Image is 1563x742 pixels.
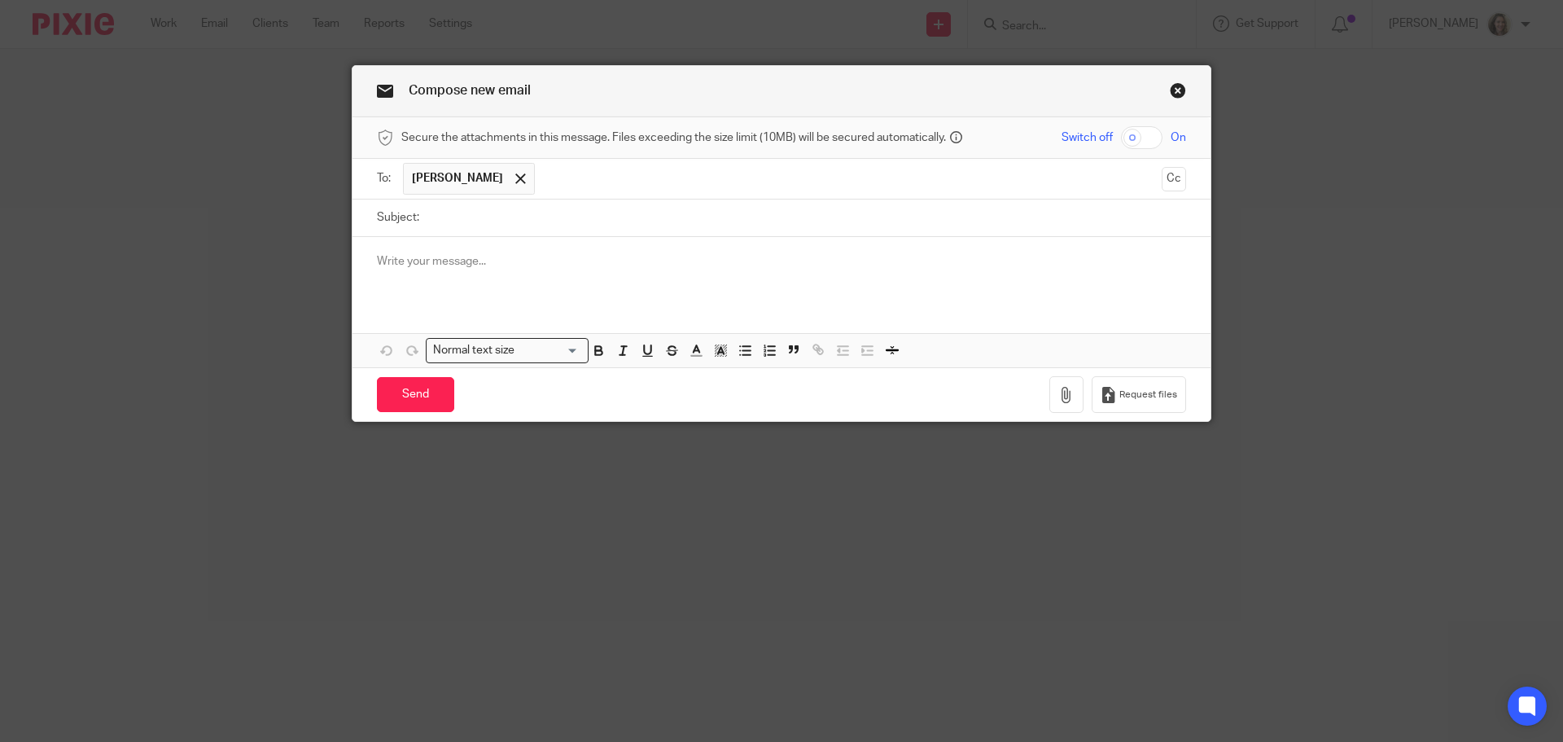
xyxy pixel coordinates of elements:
span: Normal text size [430,342,519,359]
a: Close this dialog window [1170,82,1186,104]
div: Search for option [426,338,589,363]
span: Request files [1119,389,1177,402]
span: [PERSON_NAME] [412,170,503,187]
span: Compose new email [409,84,531,97]
label: To: [377,170,395,187]
label: Subject: [377,209,419,226]
span: Switch off [1062,130,1113,146]
button: Request files [1092,376,1186,413]
span: On [1171,130,1186,146]
span: Secure the attachments in this message. Files exceeding the size limit (10MB) will be secured aut... [401,130,946,146]
button: Cc [1162,167,1186,191]
input: Send [377,377,454,412]
input: Search for option [520,342,579,359]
